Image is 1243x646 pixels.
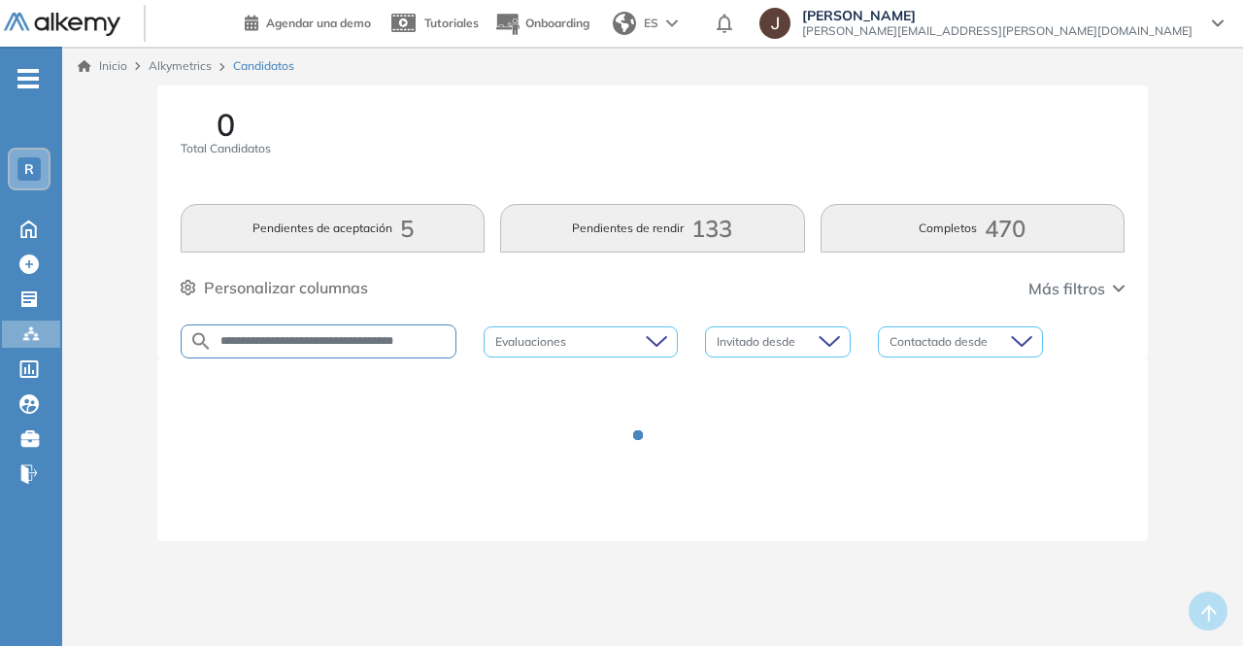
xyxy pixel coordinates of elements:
[24,161,34,177] span: R
[644,15,658,32] span: ES
[181,276,368,299] button: Personalizar columnas
[181,204,485,253] button: Pendientes de aceptación5
[424,16,479,30] span: Tutoriales
[204,276,368,299] span: Personalizar columnas
[189,329,213,354] img: SEARCH_ALT
[17,77,39,81] i: -
[245,10,371,33] a: Agendar una demo
[181,140,271,157] span: Total Candidatos
[266,16,371,30] span: Agendar una demo
[1028,277,1105,300] span: Más filtros
[666,19,678,27] img: arrow
[233,57,294,75] span: Candidatos
[494,3,589,45] button: Onboarding
[149,58,212,73] span: Alkymetrics
[613,12,636,35] img: world
[500,204,804,253] button: Pendientes de rendir133
[78,57,127,75] a: Inicio
[802,23,1193,39] span: [PERSON_NAME][EMAIL_ADDRESS][PERSON_NAME][DOMAIN_NAME]
[4,13,120,37] img: Logo
[802,8,1193,23] span: [PERSON_NAME]
[217,109,235,140] span: 0
[821,204,1125,253] button: Completos470
[525,16,589,30] span: Onboarding
[1028,277,1125,300] button: Más filtros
